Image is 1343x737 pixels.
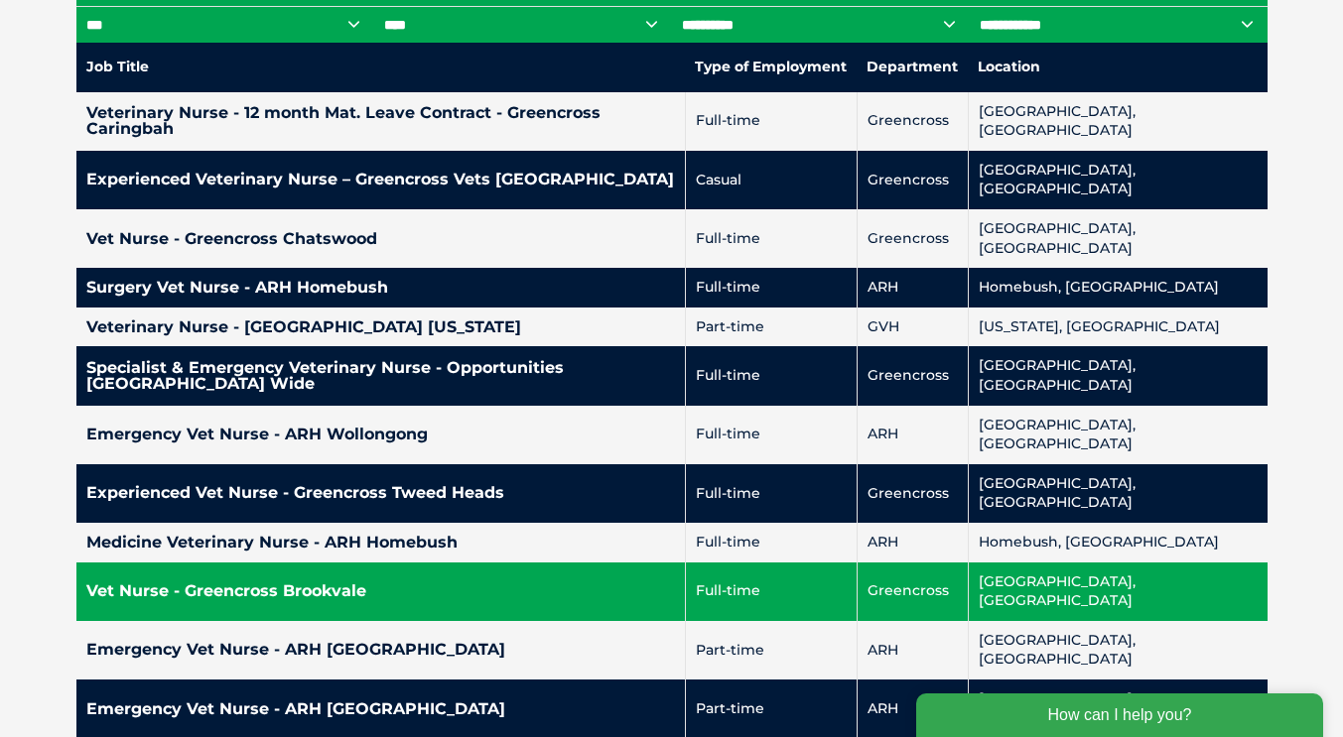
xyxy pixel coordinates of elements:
h4: Experienced Veterinary Nurse – Greencross Vets [GEOGRAPHIC_DATA] [86,172,675,187]
td: [GEOGRAPHIC_DATA], [GEOGRAPHIC_DATA] [968,92,1267,151]
td: Greencross [857,151,968,209]
td: Greencross [857,209,968,268]
td: GVH [857,307,968,347]
td: Full-time [685,92,857,151]
td: Homebush, [GEOGRAPHIC_DATA] [968,523,1267,562]
h4: Medicine Veterinary Nurse - ARH Homebush [86,535,675,551]
td: Full-time [685,268,857,307]
td: Full-time [685,406,857,464]
h4: Vet Nurse - Greencross Chatswood [86,231,675,247]
td: ARH [857,406,968,464]
td: Full-time [685,346,857,405]
h4: Experienced Vet Nurse - Greencross Tweed Heads [86,485,675,501]
h4: Emergency Vet Nurse - ARH [GEOGRAPHIC_DATA] [86,701,675,717]
td: [GEOGRAPHIC_DATA], [GEOGRAPHIC_DATA] [968,151,1267,209]
nobr: Type of Employment [695,58,847,75]
td: Part-time [685,307,857,347]
td: Greencross [857,92,968,151]
td: Greencross [857,346,968,405]
h4: Veterinary Nurse - [GEOGRAPHIC_DATA] [US_STATE] [86,319,675,335]
td: Part-time [685,621,857,679]
td: Full-time [685,464,857,523]
td: Greencross [857,562,968,621]
nobr: Department [867,58,958,75]
td: Greencross [857,464,968,523]
td: Homebush, [GEOGRAPHIC_DATA] [968,268,1267,307]
td: Casual [685,151,857,209]
td: [GEOGRAPHIC_DATA], [GEOGRAPHIC_DATA] [968,406,1267,464]
h4: Veterinary Nurse - 12 month Mat. Leave Contract - Greencross Caringbah [86,105,675,137]
nobr: Job Title [86,58,149,75]
td: Full-time [685,562,857,621]
h4: Surgery Vet Nurse - ARH Homebush [86,280,675,296]
td: [GEOGRAPHIC_DATA], [GEOGRAPHIC_DATA] [968,621,1267,679]
h4: Vet Nurse - Greencross Brookvale [86,583,675,599]
td: [GEOGRAPHIC_DATA], [GEOGRAPHIC_DATA] [968,209,1267,268]
td: [GEOGRAPHIC_DATA], [GEOGRAPHIC_DATA] [968,464,1267,523]
td: [US_STATE], [GEOGRAPHIC_DATA] [968,307,1267,347]
div: How can I help you? [12,12,419,56]
td: ARH [857,268,968,307]
td: ARH [857,523,968,562]
td: Full-time [685,523,857,562]
td: ARH [857,621,968,679]
h4: Specialist & Emergency Veterinary Nurse - Opportunities [GEOGRAPHIC_DATA] Wide [86,360,675,392]
td: [GEOGRAPHIC_DATA], [GEOGRAPHIC_DATA] [968,346,1267,405]
h4: Emergency Vet Nurse - ARH [GEOGRAPHIC_DATA] [86,642,675,658]
h4: Emergency Vet Nurse - ARH Wollongong [86,427,675,442]
nobr: Location [978,58,1040,75]
td: Full-time [685,209,857,268]
td: [GEOGRAPHIC_DATA], [GEOGRAPHIC_DATA] [968,562,1267,621]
